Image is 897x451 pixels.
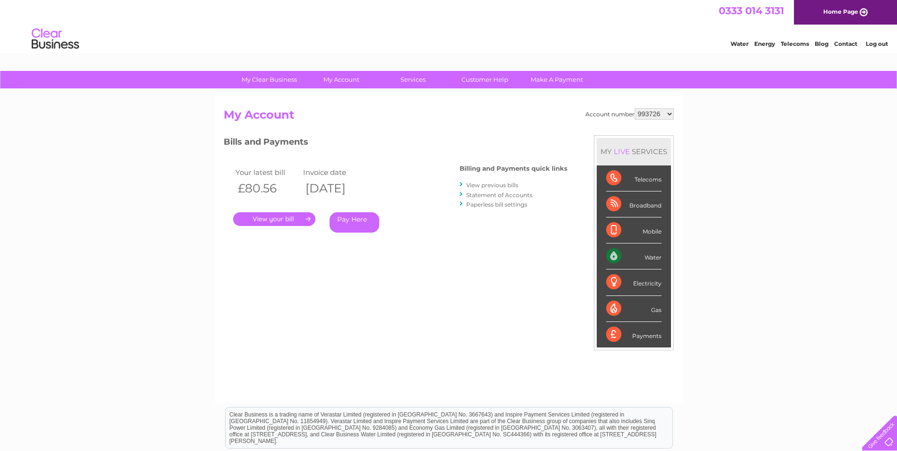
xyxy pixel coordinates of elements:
[301,179,369,198] th: [DATE]
[606,322,662,347] div: Payments
[466,201,527,208] a: Paperless bill settings
[301,166,369,179] td: Invoice date
[460,165,567,172] h4: Billing and Payments quick links
[606,243,662,269] div: Water
[224,135,567,152] h3: Bills and Payments
[233,179,301,198] th: £80.56
[606,217,662,243] div: Mobile
[606,191,662,217] div: Broadband
[815,40,828,47] a: Blog
[606,269,662,295] div: Electricity
[606,296,662,322] div: Gas
[230,71,308,88] a: My Clear Business
[606,165,662,191] div: Telecoms
[834,40,857,47] a: Contact
[781,40,809,47] a: Telecoms
[597,138,671,165] div: MY SERVICES
[719,5,784,17] a: 0333 014 3131
[754,40,775,47] a: Energy
[466,191,532,199] a: Statement of Accounts
[731,40,749,47] a: Water
[233,212,315,226] a: .
[866,40,888,47] a: Log out
[446,71,524,88] a: Customer Help
[302,71,380,88] a: My Account
[31,25,79,53] img: logo.png
[330,212,379,233] a: Pay Here
[233,166,301,179] td: Your latest bill
[374,71,452,88] a: Services
[612,147,632,156] div: LIVE
[518,71,596,88] a: Make A Payment
[224,108,674,126] h2: My Account
[466,182,518,189] a: View previous bills
[226,5,672,46] div: Clear Business is a trading name of Verastar Limited (registered in [GEOGRAPHIC_DATA] No. 3667643...
[585,108,674,120] div: Account number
